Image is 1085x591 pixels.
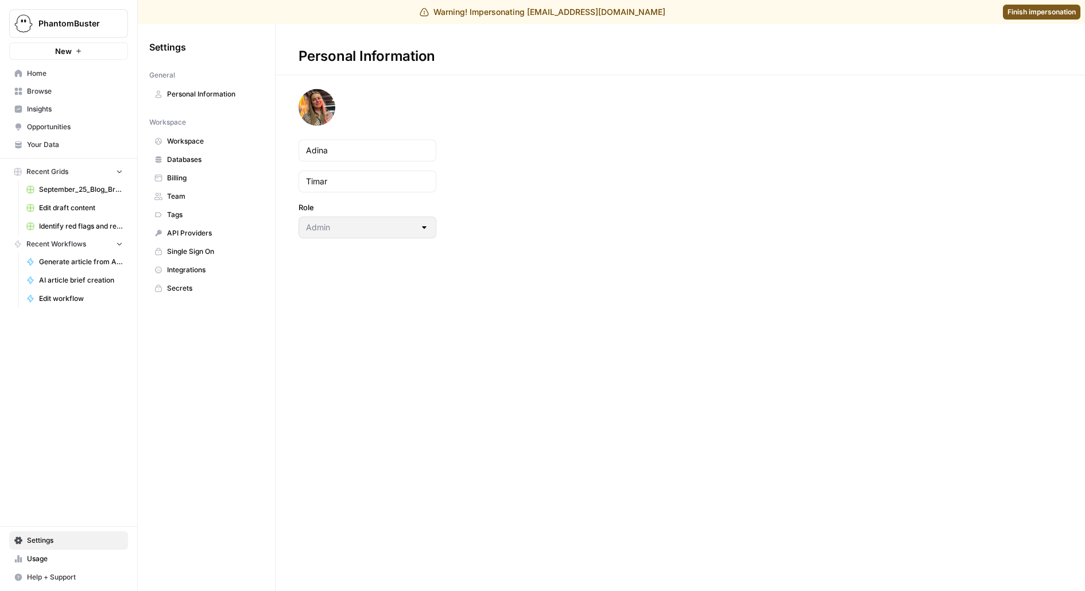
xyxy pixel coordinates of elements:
span: Team [167,191,258,202]
span: Personal Information [167,89,258,99]
span: Integrations [167,265,258,275]
span: Identify red flags and rewrite: Brand alignment editor Grid [39,221,123,231]
span: Insights [27,104,123,114]
a: Personal Information [149,85,263,103]
span: Home [27,68,123,79]
a: Usage [9,550,128,568]
span: September_25_Blog_Briefs.csv [39,184,123,195]
span: New [55,45,72,57]
span: Usage [27,554,123,564]
span: General [149,70,175,80]
span: Tags [167,210,258,220]
span: Billing [167,173,258,183]
span: Generate article from AI brief- final [39,257,123,267]
span: Finish impersonation [1007,7,1076,17]
a: Finish impersonation [1003,5,1080,20]
a: Team [149,187,263,206]
a: AI article brief creation [21,271,128,289]
a: Settings [9,531,128,550]
span: Help + Support [27,572,123,582]
a: Edit workflow [21,289,128,308]
a: Single Sign On [149,242,263,261]
a: Your Data [9,136,128,154]
span: Browse [27,86,123,96]
span: Settings [149,40,186,54]
label: Role [299,202,436,213]
button: Recent Workflows [9,235,128,253]
span: Edit draft content [39,203,123,213]
div: Personal Information [276,47,458,65]
a: Integrations [149,261,263,279]
a: September_25_Blog_Briefs.csv [21,180,128,199]
span: Workspace [149,117,186,128]
span: API Providers [167,228,258,238]
a: Secrets [149,279,263,298]
span: AI article brief creation [39,275,123,285]
a: Tags [149,206,263,224]
button: New [9,43,128,60]
button: Recent Grids [9,163,128,180]
span: Single Sign On [167,246,258,257]
div: Warning! Impersonating [EMAIL_ADDRESS][DOMAIN_NAME] [420,6,665,18]
a: Browse [9,82,128,101]
button: Help + Support [9,568,128,586]
img: PhantomBuster Logo [13,13,34,34]
span: PhantomBuster [38,18,108,29]
span: Recent Grids [26,167,68,177]
button: Workspace: PhantomBuster [9,9,128,38]
span: Edit workflow [39,293,123,304]
a: Identify red flags and rewrite: Brand alignment editor Grid [21,217,128,235]
span: Recent Workflows [26,239,86,249]
span: Settings [27,535,123,546]
img: avatar [299,89,335,126]
a: Workspace [149,132,263,150]
a: Databases [149,150,263,169]
a: Edit draft content [21,199,128,217]
span: Databases [167,154,258,165]
span: Your Data [27,140,123,150]
a: Opportunities [9,118,128,136]
a: Billing [149,169,263,187]
span: Opportunities [27,122,123,132]
span: Workspace [167,136,258,146]
a: API Providers [149,224,263,242]
a: Insights [9,100,128,118]
span: Secrets [167,283,258,293]
a: Generate article from AI brief- final [21,253,128,271]
a: Home [9,64,128,83]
